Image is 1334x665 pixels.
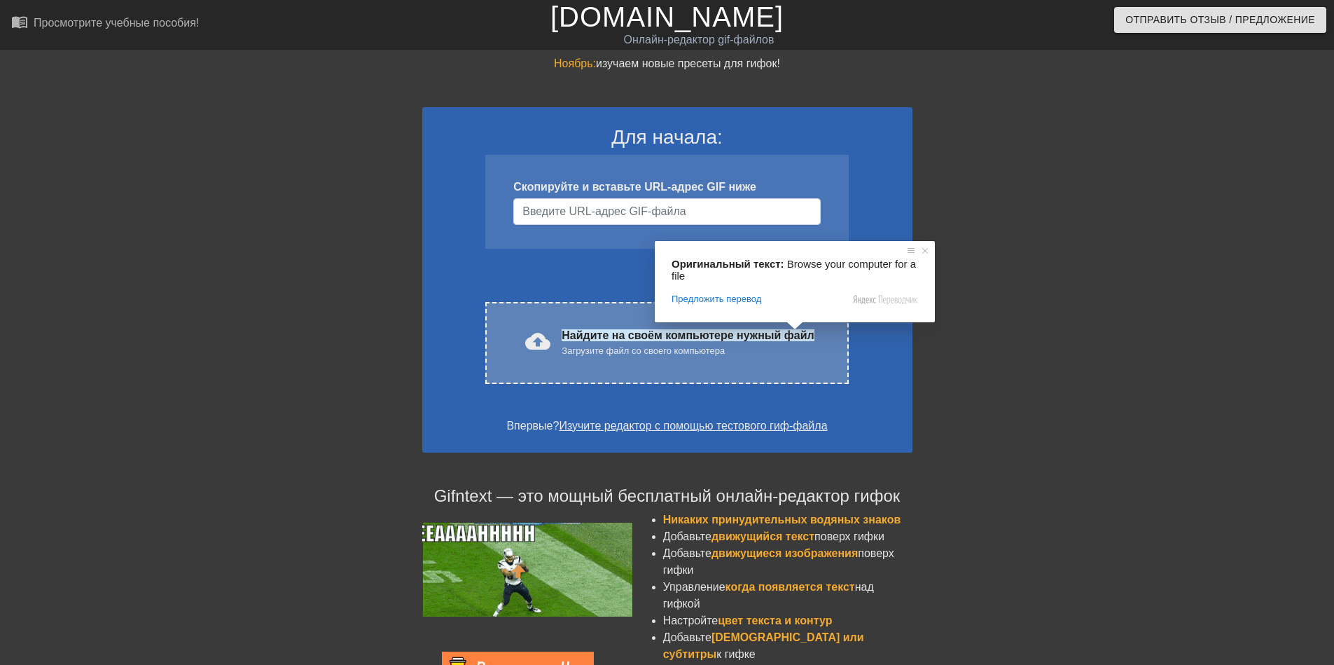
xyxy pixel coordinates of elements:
ya-tr-span: Добавьте [663,530,711,542]
img: football_small.gif [422,523,632,617]
ya-tr-span: Для начала: [611,126,723,148]
ya-tr-span: Никаких принудительных водяных знаков [663,514,901,526]
ya-tr-span: к гифке [716,648,755,660]
ya-tr-span: движущиеся изображения [711,547,858,559]
ya-tr-span: Найдите на своём компьютере нужный файл [562,329,814,341]
ya-tr-span: движущийся текст [711,530,814,542]
ya-tr-span: изучаем новые пресеты для гифок! [596,57,780,69]
button: Отправить Отзыв / Предложение [1114,7,1326,33]
a: Изучите редактор с помощью тестового гиф-файла [559,420,827,432]
ya-tr-span: Загрузите файл со своего компьютера [562,345,725,356]
ya-tr-span: Отправить Отзыв / Предложение [1125,11,1315,29]
ya-tr-span: Онлайн-редактор gif-файлов [623,34,774,46]
span: Browse your computer for a file [672,258,919,282]
ya-tr-span: Управление [663,581,725,593]
ya-tr-span: Gifntext — это мощный бесплатный онлайн-редактор гифок [434,486,901,505]
ya-tr-span: [DEMOGRAPHIC_DATA] или субтитры [663,631,864,660]
ya-tr-span: Ноябрь: [554,57,596,69]
ya-tr-span: Добавьте [663,547,711,559]
span: Оригинальный текст: [672,258,784,270]
a: Просмотрите учебные пособия! [11,13,199,35]
a: [DOMAIN_NAME] [550,1,784,32]
ya-tr-span: Скопируйте и вставьте URL-адрес GIF ниже [513,181,756,193]
ya-tr-span: цвет текста и контур [718,615,832,626]
span: Предложить перевод [672,293,761,306]
ya-tr-span: Настройте [663,615,718,626]
ya-tr-span: cloud_upload загрузить [525,329,659,354]
ya-tr-span: когда появляется текст [725,581,855,593]
ya-tr-span: над гифкой [663,581,874,610]
ya-tr-span: Просмотрите учебные пособия! [34,17,199,29]
ya-tr-span: menu_book_бук меню [11,13,113,30]
ya-tr-span: Впервые? [506,420,559,432]
input: Имя пользователя [513,198,820,225]
ya-tr-span: поверх гифки [814,530,884,542]
ya-tr-span: Добавьте [663,631,711,643]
